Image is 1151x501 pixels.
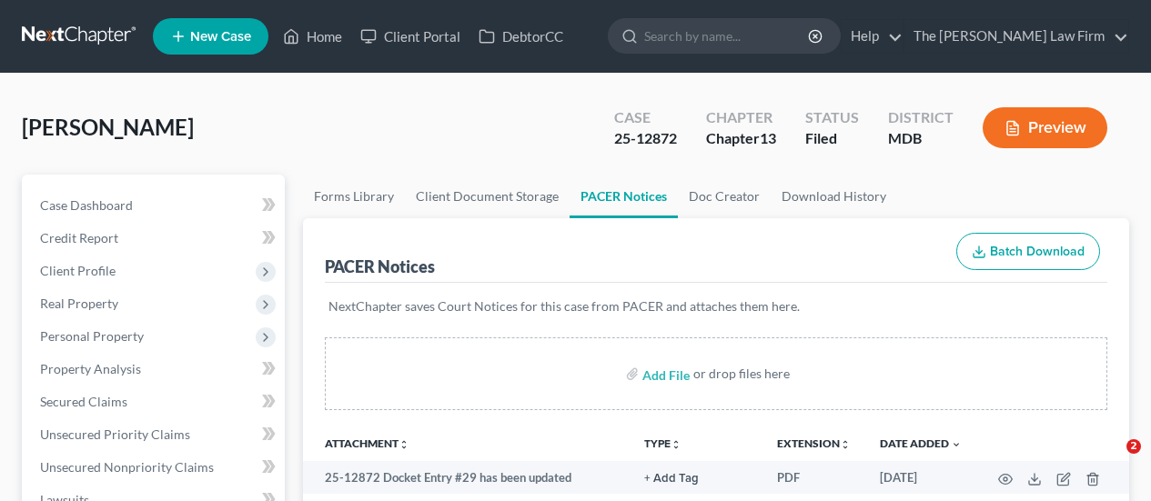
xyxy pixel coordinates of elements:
[777,436,851,450] a: Extensionunfold_more
[771,175,897,218] a: Download History
[40,361,141,376] span: Property Analysis
[805,128,859,149] div: Filed
[760,129,776,146] span: 13
[805,107,859,128] div: Status
[614,128,677,149] div: 25-12872
[678,175,771,218] a: Doc Creator
[1126,439,1141,454] span: 2
[22,114,194,140] span: [PERSON_NAME]
[671,439,682,450] i: unfold_more
[351,20,469,53] a: Client Portal
[40,328,144,344] span: Personal Property
[888,128,954,149] div: MDB
[614,107,677,128] div: Case
[888,107,954,128] div: District
[25,189,285,222] a: Case Dashboard
[644,19,811,53] input: Search by name...
[706,128,776,149] div: Chapter
[40,459,214,475] span: Unsecured Nonpriority Claims
[25,353,285,386] a: Property Analysis
[570,175,678,218] a: PACER Notices
[762,461,865,494] td: PDF
[693,365,790,383] div: or drop files here
[405,175,570,218] a: Client Document Storage
[990,244,1085,259] span: Batch Download
[274,20,351,53] a: Home
[325,436,409,450] a: Attachmentunfold_more
[40,197,133,213] span: Case Dashboard
[951,439,962,450] i: expand_more
[328,297,1104,316] p: NextChapter saves Court Notices for this case from PACER and attaches them here.
[303,175,405,218] a: Forms Library
[469,20,572,53] a: DebtorCC
[840,439,851,450] i: unfold_more
[40,263,116,278] span: Client Profile
[644,473,699,485] button: + Add Tag
[644,438,682,450] button: TYPEunfold_more
[644,469,748,486] a: + Add Tag
[956,233,1100,271] button: Batch Download
[25,386,285,418] a: Secured Claims
[880,436,962,450] a: Date Added expand_more
[706,107,776,128] div: Chapter
[1089,439,1133,483] iframe: Intercom live chat
[325,256,435,277] div: PACER Notices
[40,296,118,311] span: Real Property
[904,20,1128,53] a: The [PERSON_NAME] Law Firm
[865,461,976,494] td: [DATE]
[40,394,127,409] span: Secured Claims
[25,418,285,451] a: Unsecured Priority Claims
[190,30,251,44] span: New Case
[40,230,118,245] span: Credit Report
[399,439,409,450] i: unfold_more
[303,461,630,494] td: 25-12872 Docket Entry #29 has been updated
[25,222,285,255] a: Credit Report
[983,107,1107,148] button: Preview
[40,426,190,442] span: Unsecured Priority Claims
[25,451,285,484] a: Unsecured Nonpriority Claims
[842,20,903,53] a: Help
